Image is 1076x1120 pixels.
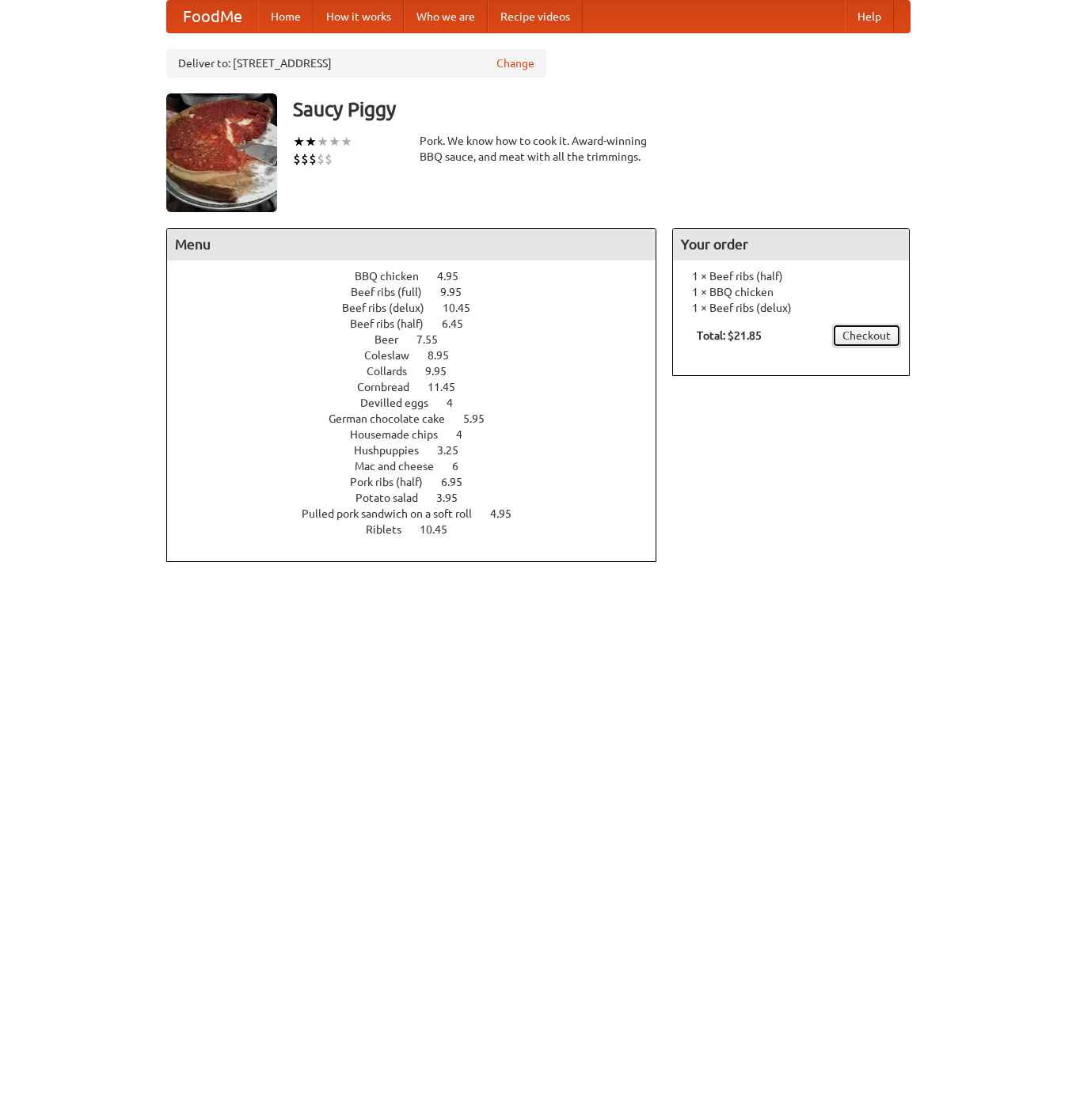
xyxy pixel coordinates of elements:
[437,270,474,283] span: 4.95
[293,150,301,168] li: $
[447,397,469,409] span: 4
[496,55,534,71] a: Change
[355,460,488,473] a: Mac and cheese 6
[340,133,352,150] li: ★
[317,133,329,150] li: ★
[425,365,462,378] span: 9.95
[845,1,894,32] a: Help
[258,1,314,32] a: Home
[314,1,404,32] a: How it works
[375,333,414,346] span: Beer
[673,229,909,260] h4: Your order
[329,412,514,425] a: German chocolate cake 5.95
[309,150,317,168] li: $
[428,349,465,362] span: 8.95
[440,286,477,298] span: 9.95
[357,381,485,393] a: Cornbread 11.45
[317,150,325,168] li: $
[342,302,440,314] span: Beef ribs (delux)
[166,93,277,212] img: angular.jpg
[832,324,901,347] a: Checkout
[488,1,583,32] a: Recipe videos
[350,317,439,330] span: Beef ribs (half)
[351,286,438,298] span: Beef ribs (full)
[293,93,911,125] h3: Saucy Piggy
[305,133,317,150] li: ★
[681,300,901,316] li: 1 × Beef ribs (delux)
[404,1,488,32] a: Who we are
[350,476,492,488] a: Pork ribs (half) 6.95
[456,428,478,441] span: 4
[437,444,474,457] span: 3.25
[697,329,762,342] b: Total: $21.85
[360,397,482,409] a: Devilled eggs 4
[366,523,417,536] span: Riblets
[355,460,450,473] span: Mac and cheese
[416,333,454,346] span: 7.55
[350,317,492,330] a: Beef ribs (half) 6.45
[329,133,340,150] li: ★
[366,523,477,536] a: Riblets 10.45
[355,270,435,283] span: BBQ chicken
[360,397,444,409] span: Devilled eggs
[367,365,476,378] a: Collards 9.95
[350,428,492,441] a: Housemade chips 4
[350,476,439,488] span: Pork ribs (half)
[681,284,901,300] li: 1 × BBQ chicken
[490,507,527,520] span: 4.95
[355,270,488,283] a: BBQ chicken 4.95
[442,317,479,330] span: 6.45
[428,381,471,393] span: 11.45
[681,268,901,284] li: 1 × Beef ribs (half)
[357,381,425,393] span: Cornbread
[301,150,309,168] li: $
[420,133,657,165] div: Pork. We know how to cook it. Award-winning BBQ sauce, and meat with all the trimmings.
[436,492,473,504] span: 3.95
[351,286,491,298] a: Beef ribs (full) 9.95
[342,302,500,314] a: Beef ribs (delux) 10.45
[420,523,463,536] span: 10.45
[350,428,454,441] span: Housemade chips
[441,476,478,488] span: 6.95
[375,333,467,346] a: Beer 7.55
[325,150,333,168] li: $
[293,133,305,150] li: ★
[364,349,478,362] a: Coleslaw 8.95
[167,229,656,260] h4: Menu
[302,507,541,520] a: Pulled pork sandwich on a soft roll 4.95
[452,460,474,473] span: 6
[463,412,500,425] span: 5.95
[166,49,546,78] div: Deliver to: [STREET_ADDRESS]
[354,444,435,457] span: Hushpuppies
[302,507,488,520] span: Pulled pork sandwich on a soft roll
[367,365,423,378] span: Collards
[364,349,425,362] span: Coleslaw
[355,492,434,504] span: Potato salad
[354,444,488,457] a: Hushpuppies 3.25
[355,492,487,504] a: Potato salad 3.95
[329,412,461,425] span: German chocolate cake
[443,302,486,314] span: 10.45
[167,1,258,32] a: FoodMe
